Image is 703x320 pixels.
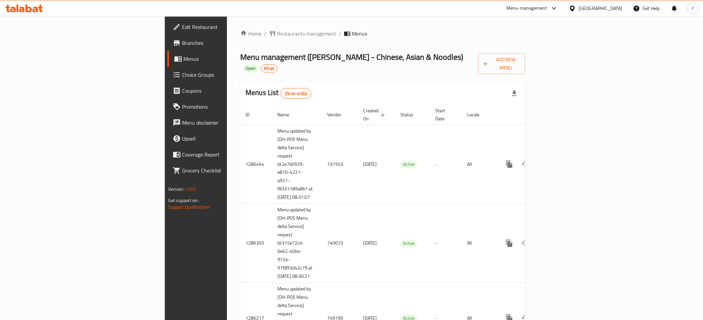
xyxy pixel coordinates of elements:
[167,115,282,131] a: Menu disclaimer
[277,111,298,119] span: Name
[182,71,277,79] span: Choice Groups
[167,99,282,115] a: Promotions
[167,67,282,83] a: Choice Groups
[327,111,350,119] span: Vendor
[506,4,547,12] div: Menu-management
[168,196,199,205] span: Get support on:
[501,235,517,251] button: more
[182,103,277,111] span: Promotions
[246,88,311,99] h2: Menus List
[280,88,312,99] div: Total records count
[167,83,282,99] a: Coupons
[400,160,417,168] span: Active
[322,125,358,204] td: 731553
[483,55,520,72] span: Add New Menu
[462,204,496,283] td: All
[182,119,277,127] span: Menu disclaimer
[496,105,570,125] th: Actions
[400,160,417,168] div: Active
[167,131,282,147] a: Upsell
[578,5,622,12] div: [GEOGRAPHIC_DATA]
[692,5,694,12] span: F
[467,111,488,119] span: Locale
[168,185,184,193] span: Version:
[167,19,282,35] a: Edit Restaurant
[240,50,463,64] span: Menu management ( [PERSON_NAME] - Chinese, Asian & Noodles )
[182,39,277,47] span: Branches
[277,30,336,38] span: Restaurants management
[352,30,367,38] span: Menus
[168,203,210,211] a: Support.OpsPlatform
[400,240,417,248] div: Active
[185,185,196,193] span: 1.0.0
[240,30,525,38] nav: breadcrumb
[272,204,322,283] td: Menu updated by [DH-POS Menu delta Service] request Id:315e72cd-6e62-40b4-972e-97f893d42c79 at [D...
[430,204,462,283] td: -
[478,53,525,74] button: Add New Menu
[363,107,387,123] span: Created On
[363,160,377,168] span: [DATE]
[269,30,336,38] a: Restaurants management
[435,107,454,123] span: Start Date
[182,166,277,174] span: Grocery Checklist
[400,240,417,247] span: Active
[272,125,322,204] td: Menu updated by [DH-POS Menu delta Service] request Id:2e7b0929-e810-4221-a921-f8331189a8b1 at [D...
[430,125,462,204] td: -
[183,55,277,63] span: Menus
[517,156,533,172] button: Change Status
[363,239,377,247] span: [DATE]
[167,35,282,51] a: Branches
[167,51,282,67] a: Menus
[182,87,277,95] span: Coupons
[517,235,533,251] button: Change Status
[339,30,341,38] li: /
[167,147,282,162] a: Coverage Report
[322,204,358,283] td: 740073
[506,85,522,101] div: Export file
[501,156,517,172] button: more
[167,162,282,178] a: Grocery Checklist
[182,135,277,143] span: Upsell
[400,111,422,119] span: Status
[281,90,311,97] span: 29 record(s)
[246,111,258,119] span: ID
[462,125,496,204] td: All
[182,151,277,159] span: Coverage Report
[182,23,277,31] span: Edit Restaurant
